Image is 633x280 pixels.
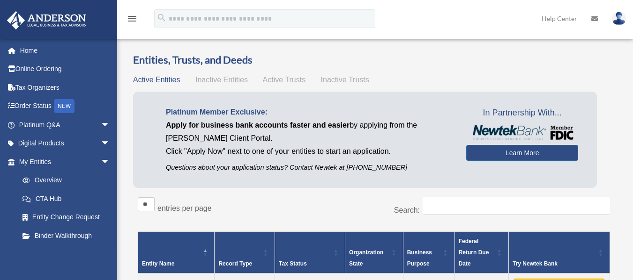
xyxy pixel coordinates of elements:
[471,125,573,140] img: NewtekBankLogoSM.png
[7,115,124,134] a: Platinum Q&Aarrow_drop_down
[127,13,138,24] i: menu
[166,162,452,173] p: Questions about your application status? Contact Newtek at [PHONE_NUMBER]
[101,152,119,172] span: arrow_drop_down
[513,258,596,269] div: Try Newtek Bank
[407,249,432,267] span: Business Purpose
[7,134,124,153] a: Digital Productsarrow_drop_down
[459,238,489,267] span: Federal Return Due Date
[13,189,119,208] a: CTA Hub
[13,208,119,227] a: Entity Change Request
[166,145,452,158] p: Click "Apply Now" next to one of your entities to start an application.
[166,119,452,145] p: by applying from the [PERSON_NAME] Client Portal.
[508,232,610,274] th: Try Newtek Bank : Activate to sort
[279,260,307,267] span: Tax Status
[138,232,215,274] th: Entity Name: Activate to invert sorting
[4,11,89,29] img: Anderson Advisors Platinum Portal
[13,171,115,190] a: Overview
[403,232,454,274] th: Business Purpose: Activate to sort
[612,12,626,25] img: User Pic
[218,260,252,267] span: Record Type
[263,76,306,84] span: Active Trusts
[156,13,167,23] i: search
[166,121,350,129] span: Apply for business bank accounts faster and easier
[349,249,383,267] span: Organization State
[13,245,119,264] a: My Blueprint
[345,232,403,274] th: Organization State: Activate to sort
[133,53,615,67] h3: Entities, Trusts, and Deeds
[7,78,124,97] a: Tax Organizers
[466,106,578,121] span: In Partnership With...
[133,76,180,84] span: Active Entities
[7,41,124,60] a: Home
[101,134,119,153] span: arrow_drop_down
[215,232,275,274] th: Record Type: Activate to sort
[321,76,369,84] span: Inactive Trusts
[54,99,74,113] div: NEW
[275,232,345,274] th: Tax Status: Activate to sort
[13,226,119,245] a: Binder Walkthrough
[466,145,578,161] a: Learn More
[454,232,508,274] th: Federal Return Due Date: Activate to sort
[195,76,248,84] span: Inactive Entities
[7,152,119,171] a: My Entitiesarrow_drop_down
[127,16,138,24] a: menu
[7,97,124,116] a: Order StatusNEW
[166,106,452,119] p: Platinum Member Exclusive:
[157,204,212,212] label: entries per page
[101,115,119,135] span: arrow_drop_down
[394,206,420,214] label: Search:
[7,60,124,79] a: Online Ordering
[142,260,174,267] span: Entity Name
